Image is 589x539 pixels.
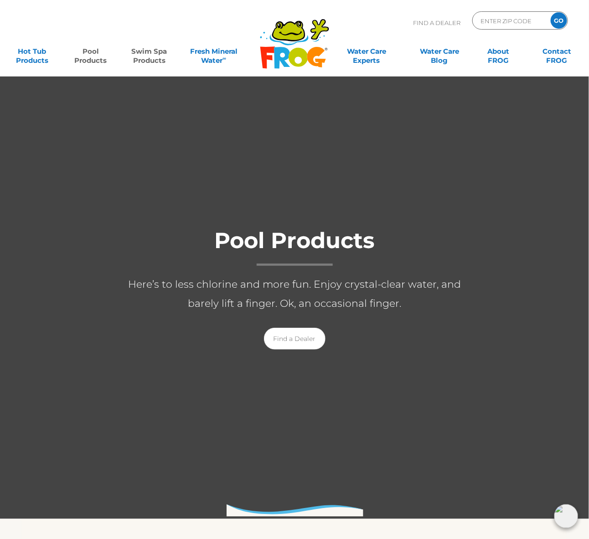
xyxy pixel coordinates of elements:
[551,12,567,29] input: GO
[330,42,404,61] a: Water CareExperts
[112,275,477,313] p: Here’s to less chlorine and more fun. Enjoy crystal-clear water, and barely lift a finger. Ok, an...
[185,42,242,61] a: Fresh MineralWater∞
[222,55,226,61] sup: ∞
[417,42,462,61] a: Water CareBlog
[554,504,578,528] img: openIcon
[9,42,55,61] a: Hot TubProducts
[413,11,460,34] p: Find A Dealer
[127,42,172,61] a: Swim SpaProducts
[475,42,521,61] a: AboutFROG
[112,229,477,266] h1: Pool Products
[264,328,325,350] a: Find a Dealer
[534,42,580,61] a: ContactFROG
[68,42,114,61] a: PoolProducts
[480,14,541,27] input: Zip Code Form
